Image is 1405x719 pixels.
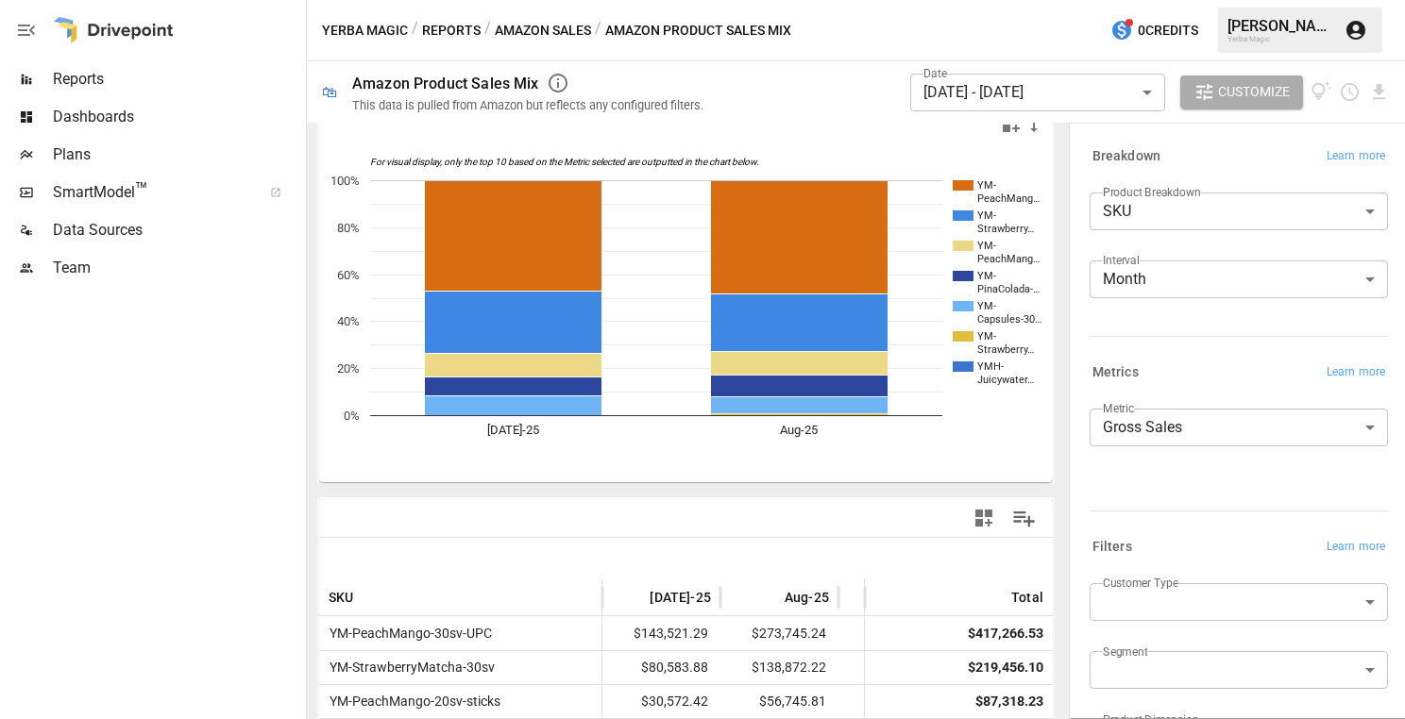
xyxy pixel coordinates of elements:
[785,588,829,607] span: Aug-25
[1311,75,1332,109] button: View documentation
[352,75,539,92] div: Amazon Product Sales Mix
[638,651,711,684] span: $80,583.88
[337,268,360,282] text: 60%
[595,19,601,42] div: /
[977,270,996,282] text: YM-
[412,19,418,42] div: /
[977,192,1040,205] text: PeachMang…
[322,83,337,101] div: 🛍
[977,330,996,343] text: YM-
[352,98,703,112] div: This data is pulled from Amazon but reflects any configured filters.
[1327,363,1385,382] span: Learn more
[1339,81,1361,103] button: Schedule report
[53,219,302,242] span: Data Sources
[1103,575,1178,591] label: Customer Type
[1103,644,1147,660] label: Segment
[1368,81,1390,103] button: Download report
[1138,19,1198,42] span: 0 Credits
[631,617,711,650] span: $143,521.29
[756,584,783,610] button: Sort
[356,584,382,610] button: Sort
[650,588,711,607] span: [DATE]-25
[329,588,354,607] span: SKU
[1103,252,1140,268] label: Interval
[1092,537,1132,558] h6: Filters
[484,19,491,42] div: /
[322,694,500,709] span: YM-PeachMango-20sv-sticks
[53,143,302,166] span: Plans
[749,651,829,684] span: $138,872.22
[910,74,1165,111] div: [DATE] - [DATE]
[322,660,495,675] span: YM-StrawberryMatcha-30sv
[977,374,1034,386] text: Juicywater…
[1011,590,1043,605] div: Total
[1327,538,1385,557] span: Learn more
[977,343,1034,356] text: Strawberry…
[330,174,360,188] text: 100%
[923,65,947,81] label: Date
[319,142,1053,482] svg: A chart.
[1227,17,1333,35] div: [PERSON_NAME]
[1327,147,1385,166] span: Learn more
[495,19,591,42] button: Amazon Sales
[1180,75,1303,109] button: Customize
[977,179,996,192] text: YM-
[749,617,829,650] span: $273,745.24
[370,157,759,168] text: For visual display, only the top 10 based on the Metric selected are outputted in the chart below.
[977,313,1041,326] text: Capsules-30…
[780,423,818,437] text: Aug-25
[1090,409,1388,446] div: Gross Sales
[422,19,481,42] button: Reports
[322,19,408,42] button: Yerba Magic
[1003,497,1045,540] button: Manage Columns
[977,283,1040,295] text: PinaColada-…
[977,360,1004,373] text: YMH-
[53,181,249,204] span: SmartModel
[487,423,539,437] text: [DATE]-25
[53,257,302,279] span: Team
[1090,192,1388,230] div: SKU
[1103,184,1201,200] label: Product Breakdown
[977,223,1034,235] text: Strawberry…
[968,651,1043,684] div: $219,456.10
[756,685,829,718] span: $56,745.81
[1218,80,1290,104] span: Customize
[1092,146,1160,167] h6: Breakdown
[977,209,996,222] text: YM-
[322,626,492,641] span: YM-PeachMango-30sv-UPC
[638,685,711,718] span: $30,572.42
[977,300,996,312] text: YM-
[337,314,360,328] text: 40%
[1103,13,1206,48] button: 0Credits
[337,221,360,235] text: 80%
[337,361,360,376] text: 20%
[968,617,1043,650] div: $417,266.53
[53,106,302,128] span: Dashboards
[977,253,1040,265] text: PeachMang…
[975,685,1043,718] div: $87,318.23
[1227,35,1333,43] div: Yerba Magic
[1103,400,1134,416] label: Metric
[1092,362,1139,383] h6: Metrics
[135,178,148,202] span: ™
[977,240,996,252] text: YM-
[621,584,648,610] button: Sort
[53,68,302,91] span: Reports
[1090,260,1388,298] div: Month
[344,409,360,423] text: 0%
